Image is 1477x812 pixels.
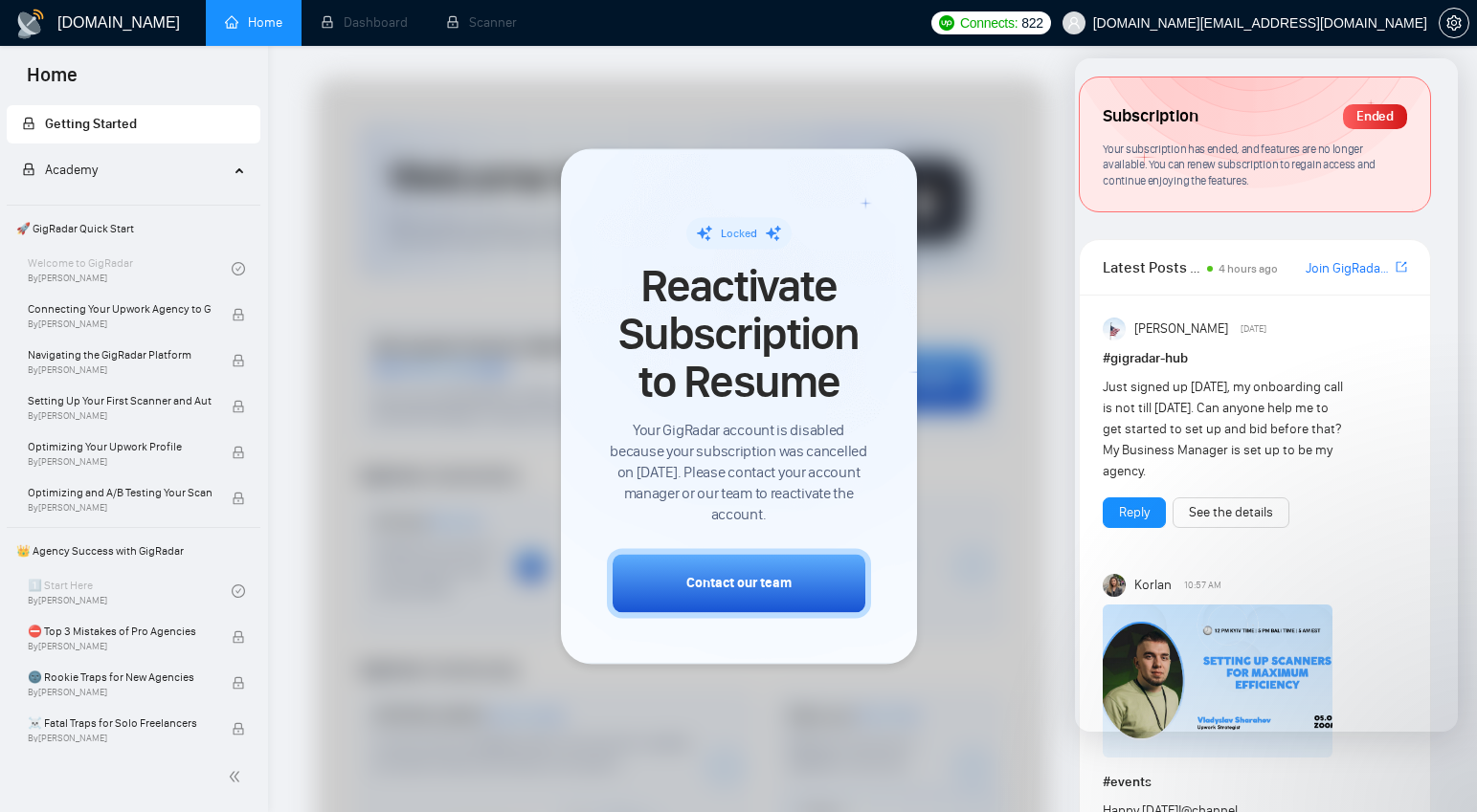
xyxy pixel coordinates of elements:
[686,573,792,593] div: Contact our team
[607,262,871,406] span: Reactivate Subscription to Resume
[28,668,212,687] span: 🌚 Rookie Traps for New Agencies
[232,722,245,735] span: lock
[1440,15,1468,31] span: setting
[15,9,46,39] img: logo
[228,767,247,786] span: double-left
[28,622,212,641] span: ⛔ Top 3 Mistakes of Pro Agencies
[45,162,98,178] span: Academy
[721,227,757,240] span: Locked
[9,532,258,570] span: 👑 Agency Success with GigRadar
[28,483,212,502] span: Optimizing and A/B Testing Your Scanner for Better Results
[232,676,245,690] span: lock
[1439,15,1469,31] a: setting
[232,584,245,598] span: check-circle
[939,15,954,31] img: upwork-logo.png
[1067,16,1081,30] span: user
[232,308,245,321] span: lock
[11,61,93,101] span: Home
[232,492,245,505] span: lock
[28,318,212,330] span: By [PERSON_NAME]
[232,354,245,367] span: lock
[1021,12,1042,33] span: 822
[960,12,1018,33] span: Connects:
[28,502,212,514] span: By [PERSON_NAME]
[22,117,35,130] span: lock
[28,364,212,376] span: By [PERSON_NAME]
[22,163,35,176] span: lock
[232,400,245,413] span: lock
[28,410,212,422] span: By [PERSON_NAME]
[45,116,137,132] span: Getting Started
[28,713,212,733] span: ☠️ Fatal Traps for Solo Freelancers
[28,437,212,456] span: Optimizing Your Upwork Profile
[232,630,245,644] span: lock
[1075,58,1458,732] iframe: Intercom live chat
[607,548,871,618] button: Contact our team
[225,14,282,31] a: homeHome
[28,641,212,652] span: By [PERSON_NAME]
[22,162,98,178] span: Academy
[1439,8,1469,38] button: setting
[28,391,212,410] span: Setting Up Your First Scanner and Auto-Bidder
[607,420,871,525] span: Your GigRadar account is disabled because your subscription was cancelled on [DATE]. Please conta...
[232,446,245,459] span: lock
[7,105,260,143] li: Getting Started
[28,733,212,744] span: By [PERSON_NAME]
[28,299,212,318] span: Connecting Your Upwork Agency to GigRadar
[1103,772,1407,793] h1: # events
[28,456,212,468] span: By [PERSON_NAME]
[28,345,212,364] span: Navigating the GigRadar Platform
[28,687,212,698] span: By [PERSON_NAME]
[1412,747,1458,793] iframe: Intercom live chat
[9,209,258,248] span: 🚀 GigRadar Quick Start
[232,262,245,275] span: check-circle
